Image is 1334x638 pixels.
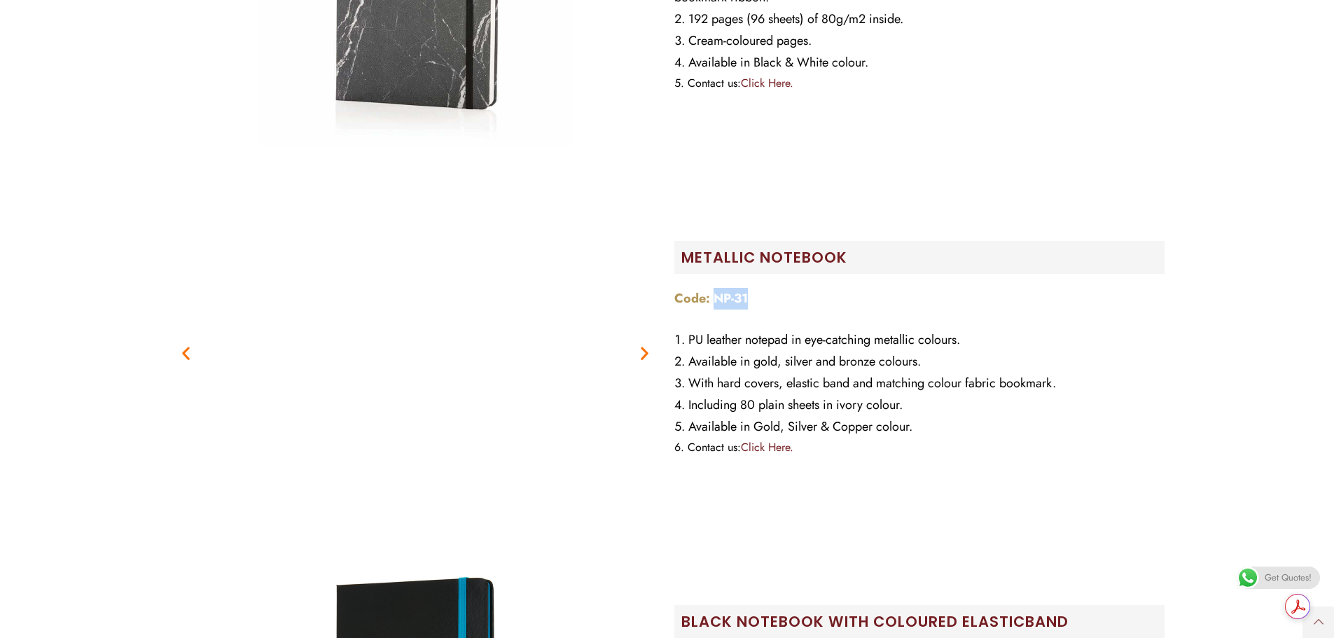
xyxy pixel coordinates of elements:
li: Contact us: [674,438,1165,457]
span: Available in gold, silver and bronze colours. [688,352,921,370]
div: Image Carousel [170,178,660,528]
span: Get Quotes! [1265,567,1312,589]
a: Click Here. [741,439,793,455]
li: Contact us: [674,74,1165,93]
div: Previous slide [177,345,195,362]
h2: Metallic Notebook [681,248,1165,267]
span: Including 80 plain sheets in ivory colour. [688,396,903,414]
span: With hard covers, elastic band and matching colour fabric bookmark. [688,374,1056,392]
div: 3 / 3 [170,178,660,283]
a: Click Here. [741,75,793,91]
span: PU leather notepad in eye-catching metallic colours. [688,331,960,349]
span: Cream-coloured pages. [688,32,812,50]
span: Available in Gold, Silver & Copper colour. [688,417,912,436]
h2: Black Notebook with Coloured Elasticband [681,612,1165,631]
strong: Code: NP-31 [674,289,748,307]
span: 192 pages (96 sheets) of 80g/m2 inside. [688,10,903,28]
img: NP-31-notebooks-coverage-3 [310,178,520,283]
div: Next slide [636,345,653,362]
span: Available in Black & White colour. [688,53,868,71]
